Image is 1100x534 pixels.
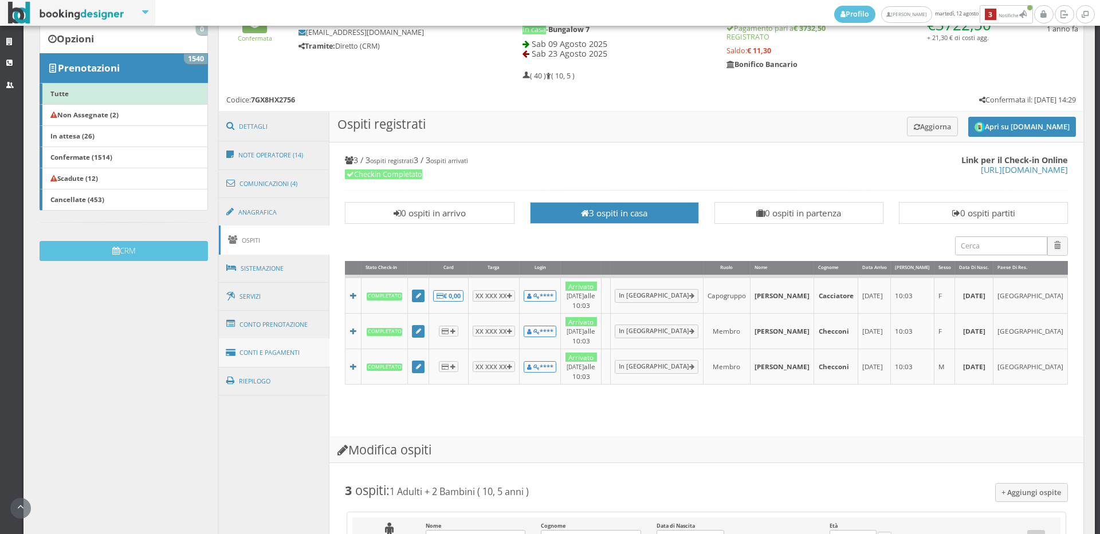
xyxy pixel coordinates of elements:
[567,292,584,300] small: [DATE]
[219,282,330,311] a: Servizi
[50,131,95,140] b: In attesa (26)
[40,189,208,211] a: Cancellate (453)
[298,41,335,51] b: Tramite:
[703,276,750,313] td: Capogruppo
[793,23,826,33] strong: € 3732,50
[814,349,858,385] td: Checconi
[50,110,119,119] b: Non Assegnate (2)
[891,276,934,313] td: 10:03
[50,195,104,204] b: Cancellate (453)
[437,291,461,300] b: € 0,00
[58,61,120,74] b: Prenotazioni
[522,25,711,34] h5: -
[184,54,207,64] span: 1540
[565,353,598,362] div: Arrivato
[219,366,330,396] a: Riepilogo
[968,117,1076,137] button: Apri su [DOMAIN_NAME]
[40,104,208,126] a: Non Assegnate (2)
[703,349,750,385] td: Membro
[934,349,955,385] td: M
[907,117,958,136] button: Aggiorna
[50,152,112,161] b: Confermate (1514)
[50,173,98,183] b: Scadute (12)
[329,112,1083,143] h3: Ospiti registrati
[40,168,208,189] a: Scadute (12)
[473,290,515,301] button: XX XXX XX
[858,261,891,275] div: Data Arrivo
[751,314,814,349] td: [PERSON_NAME]
[615,325,699,338] a: In [GEOGRAPHIC_DATA]
[703,314,750,349] td: Membro
[57,32,94,45] b: Opzioni
[520,261,560,275] div: Login
[219,197,330,227] a: Anagrafica
[961,155,1068,165] b: Link per il Check-in Online
[40,147,208,168] a: Confermate (1514)
[858,276,891,313] td: [DATE]
[345,482,352,499] b: 3
[196,25,207,35] span: 0
[329,437,1083,463] h3: Modifica ospiti
[927,33,989,42] small: + 21,30 € di costi agg.
[615,360,699,374] a: In [GEOGRAPHIC_DATA]
[858,349,891,385] td: [DATE]
[430,156,468,165] small: ospiti arrivati
[561,349,602,385] td: alle 10:03
[1047,25,1078,33] h5: 1 anno fa
[955,261,993,275] div: Data di Nasc.
[834,5,1034,23] span: martedì, 12 agosto
[565,317,598,327] div: Arrivato
[751,349,814,385] td: [PERSON_NAME]
[251,95,295,105] b: 7GX8HX2756
[469,261,519,275] div: Targa
[532,38,607,49] span: Sab 09 Agosto 2025
[40,24,208,54] a: Opzioni 0
[390,485,529,498] small: 1 Adulti + 2 Bambini ( 10, 5 anni )
[751,261,814,275] div: Nome
[219,112,330,141] a: Dettagli
[561,276,602,313] td: alle 10:03
[751,276,814,313] td: [PERSON_NAME]
[858,314,891,349] td: [DATE]
[298,42,484,50] h5: Diretto (CRM)
[704,261,750,275] div: Ruolo
[995,483,1068,502] button: + Aggiungi ospite
[905,208,1062,218] h3: 0 ospiti partiti
[219,310,330,339] a: Conto Prenotazione
[955,349,993,385] td: [DATE]
[615,289,699,303] a: In [GEOGRAPHIC_DATA]
[565,282,598,291] div: Arrivato
[226,96,295,104] h5: Codice:
[891,349,934,385] td: 10:03
[50,89,69,98] b: Tutte
[522,72,575,80] h5: ( 40 ) ( 10, 5 )
[720,208,878,218] h3: 0 ospiti in partenza
[532,48,607,59] span: Sab 23 Agosto 2025
[726,46,996,55] h5: Saldo:
[993,276,1067,313] td: [GEOGRAPHIC_DATA]
[881,6,932,23] a: [PERSON_NAME]
[985,9,996,21] b: 3
[433,290,463,302] button: € 0,00
[955,314,993,349] td: [DATE]
[40,241,208,261] button: CRM
[345,155,1068,165] h4: 3 / 3 3 / 3
[726,24,996,41] h5: Pagamento pari a REGISTRATO
[367,363,403,371] b: Completato
[561,314,602,349] td: alle 10:03
[891,261,934,275] div: [PERSON_NAME]
[955,276,993,313] td: [DATE]
[345,169,422,179] span: Checkin Completato
[473,326,515,337] button: XX XXX XX
[219,140,330,170] a: Note Operatore (14)
[567,363,584,371] small: [DATE]
[536,208,693,218] h3: 3 ospiti in casa
[934,314,955,349] td: F
[8,2,124,24] img: BookingDesigner.com
[40,125,208,147] a: In attesa (26)
[814,314,858,349] td: Checconi
[993,261,1067,275] div: Paese di Res.
[362,261,407,275] div: Stato Check-In
[934,276,955,313] td: F
[351,208,508,218] h3: 0 ospiti in arrivo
